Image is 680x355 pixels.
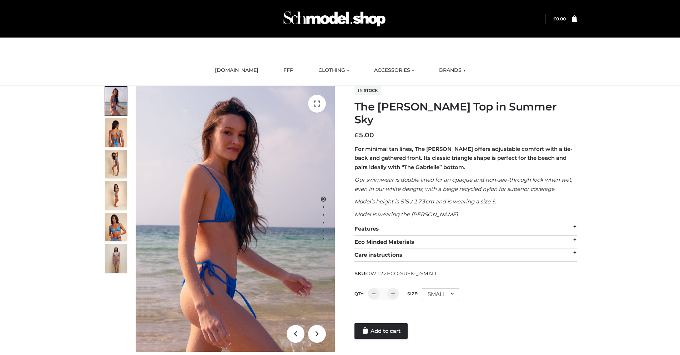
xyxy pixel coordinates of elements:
[136,86,335,352] img: 1.Alex-top_SS-1_4464b1e7-c2c9-4e4b-a62c-58381cd673c0 (1)
[354,222,577,236] div: Features
[407,291,418,296] label: Size:
[553,16,566,21] a: £0.00
[369,63,419,78] a: ACCESSORIES
[354,323,408,339] a: Add to cart
[281,5,388,33] img: Schmodel Admin 964
[354,131,374,139] bdi: 5.00
[354,236,577,249] div: Eco Minded Materials
[422,288,459,300] div: SMALL
[354,131,359,139] span: £
[434,63,471,78] a: BRANDS
[354,86,381,95] span: In stock
[105,213,127,241] img: 2.Alex-top_CN-1-1-2.jpg
[366,270,438,277] span: OW122ECO-SUSK-_-SMALL
[105,181,127,210] img: 3.Alex-top_CN-1-1-2.jpg
[354,248,577,262] div: Care instructions
[553,16,556,21] span: £
[553,16,566,21] bdi: 0.00
[354,100,577,126] h1: The [PERSON_NAME] Top in Summer Sky
[313,63,354,78] a: CLOTHING
[105,87,127,115] img: 1.Alex-top_SS-1_4464b1e7-c2c9-4e4b-a62c-58381cd673c0-1.jpg
[105,244,127,273] img: SSVC.jpg
[354,198,496,205] em: Model’s height is 5’8 / 173cm and is wearing a size S.
[105,118,127,147] img: 5.Alex-top_CN-1-1_1-1.jpg
[278,63,299,78] a: FFP
[354,146,573,171] strong: For minimal tan lines, The [PERSON_NAME] offers adjustable comfort with a tie-back and gathered f...
[354,176,572,192] em: Our swimwear is double lined for an opaque and non-see-through look when wet, even in our white d...
[354,269,438,278] span: SKU:
[354,291,364,296] label: QTY:
[354,211,458,218] em: Model is wearing the [PERSON_NAME]
[210,63,264,78] a: [DOMAIN_NAME]
[105,150,127,178] img: 4.Alex-top_CN-1-1-2.jpg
